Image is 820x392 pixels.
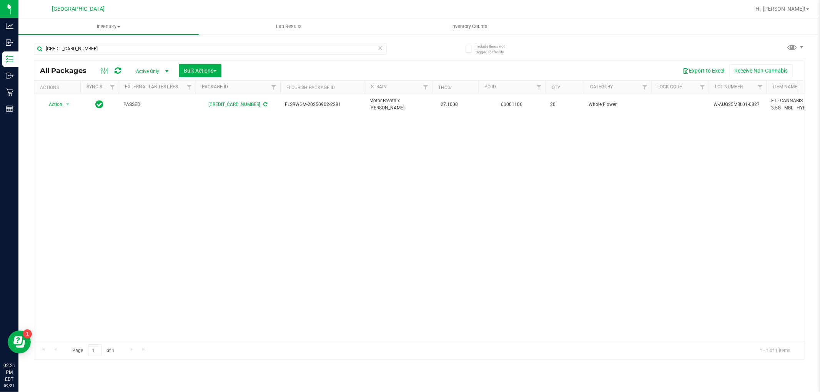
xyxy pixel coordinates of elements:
[52,6,105,12] span: [GEOGRAPHIC_DATA]
[371,84,387,89] a: Strain
[125,84,185,89] a: External Lab Test Result
[34,43,387,55] input: Search Package ID, Item Name, SKU, Lot or Part Number...
[183,81,196,94] a: Filter
[63,99,73,110] span: select
[6,39,13,46] inline-svg: Inbound
[23,329,32,339] iframe: Resource center unread badge
[378,43,383,53] span: Clear
[552,85,560,90] a: Qty
[18,23,199,30] span: Inventory
[6,88,13,96] inline-svg: Retail
[729,64,793,77] button: Receive Non-Cannabis
[501,102,523,107] a: 00001106
[369,97,427,112] span: Motor Breath x [PERSON_NAME]
[550,101,579,108] span: 20
[437,99,462,110] span: 27.1000
[678,64,729,77] button: Export to Excel
[590,84,613,89] a: Category
[6,105,13,112] inline-svg: Reports
[40,66,94,75] span: All Packages
[209,102,261,107] a: [CREDIT_CARD_NUMBER]
[268,81,280,94] a: Filter
[179,64,221,77] button: Bulk Actions
[199,18,379,35] a: Lab Results
[441,23,498,30] span: Inventory Counts
[123,101,191,108] span: PASSED
[96,99,104,110] span: In Sync
[286,85,335,90] a: Flourish Package ID
[589,101,647,108] span: Whole Flower
[639,81,651,94] a: Filter
[714,101,762,108] span: W-AUG25MBL01-0827
[419,81,432,94] a: Filter
[263,102,268,107] span: Sync from Compliance System
[484,84,496,89] a: PO ID
[3,362,15,383] p: 02:21 PM EDT
[6,22,13,30] inline-svg: Analytics
[106,81,119,94] a: Filter
[8,331,31,354] iframe: Resource center
[40,85,77,90] div: Actions
[266,23,312,30] span: Lab Results
[773,84,797,89] a: Item Name
[533,81,546,94] a: Filter
[88,344,102,356] input: 1
[657,84,682,89] a: Lock Code
[755,6,805,12] span: Hi, [PERSON_NAME]!
[696,81,709,94] a: Filter
[438,85,451,90] a: THC%
[86,84,116,89] a: Sync Status
[202,84,228,89] a: Package ID
[753,344,797,356] span: 1 - 1 of 1 items
[184,68,216,74] span: Bulk Actions
[715,84,743,89] a: Lot Number
[66,344,121,356] span: Page of 1
[42,99,63,110] span: Action
[6,72,13,79] inline-svg: Outbound
[754,81,767,94] a: Filter
[285,101,360,108] span: FLSRWGM-20250902-2281
[379,18,559,35] a: Inventory Counts
[3,383,15,389] p: 09/21
[18,18,199,35] a: Inventory
[476,43,514,55] span: Include items not tagged for facility
[6,55,13,63] inline-svg: Inventory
